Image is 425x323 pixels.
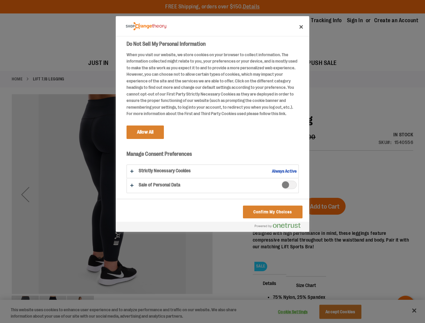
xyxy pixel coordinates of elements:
button: Close [294,20,309,34]
button: Allow All [127,125,164,139]
div: Preference center [116,16,309,232]
h3: Manage Consent Preferences [127,151,299,161]
div: When you visit our website, we store cookies on your browser to collect information. The informat... [127,51,299,117]
div: Company Logo [126,20,166,33]
span: Sale of Personal Data [282,181,297,189]
a: Powered by OneTrust Opens in a new Tab [255,223,306,231]
button: Confirm My Choices [243,206,303,218]
img: Company Logo [126,22,166,31]
div: Do Not Sell My Personal Information [116,16,309,232]
img: Powered by OneTrust Opens in a new Tab [255,223,300,228]
h2: Do Not Sell My Personal Information [127,40,299,48]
